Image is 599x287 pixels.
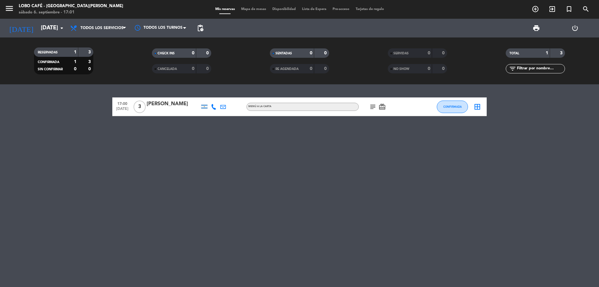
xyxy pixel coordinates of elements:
[88,67,92,71] strong: 0
[442,67,446,71] strong: 0
[310,51,312,55] strong: 0
[556,19,594,37] div: LOG OUT
[58,24,66,32] i: arrow_drop_down
[134,101,146,113] span: 3
[516,65,565,72] input: Filtrar por nombre...
[5,21,38,35] i: [DATE]
[38,68,63,71] span: SIN CONFIRMAR
[546,51,548,55] strong: 1
[114,100,130,107] span: 17:00
[299,7,329,11] span: Lista de Espera
[19,9,123,16] div: sábado 6. septiembre - 17:01
[192,51,194,55] strong: 0
[206,67,210,71] strong: 0
[329,7,353,11] span: Pre-acceso
[442,51,446,55] strong: 0
[38,61,59,64] span: CONFIRMADA
[353,7,387,11] span: Tarjetas de regalo
[324,67,328,71] strong: 0
[275,67,299,71] span: RE AGENDADA
[197,24,204,32] span: pending_actions
[238,7,269,11] span: Mapa de mesas
[206,51,210,55] strong: 0
[509,52,519,55] span: TOTAL
[212,7,238,11] span: Mis reservas
[324,51,328,55] strong: 0
[5,4,14,13] i: menu
[509,65,516,72] i: filter_list
[80,26,124,30] span: Todos los servicios
[474,103,481,111] i: border_all
[428,51,430,55] strong: 0
[275,52,292,55] span: SENTADAS
[19,3,123,9] div: Lobo Café - [GEOGRAPHIC_DATA][PERSON_NAME]
[147,100,200,108] div: [PERSON_NAME]
[548,5,556,13] i: exit_to_app
[565,5,573,13] i: turned_in_not
[378,103,386,111] i: card_giftcard
[88,60,92,64] strong: 3
[192,67,194,71] strong: 0
[74,50,76,54] strong: 1
[571,24,579,32] i: power_settings_new
[74,67,76,71] strong: 0
[5,4,14,15] button: menu
[443,105,462,108] span: CONFIRMADA
[269,7,299,11] span: Disponibilidad
[533,24,540,32] span: print
[369,103,377,111] i: subject
[560,51,564,55] strong: 3
[428,67,430,71] strong: 0
[74,60,76,64] strong: 1
[310,67,312,71] strong: 0
[158,52,175,55] span: CHECK INS
[393,52,409,55] span: SERVIDAS
[582,5,590,13] i: search
[38,51,58,54] span: RESERVADAS
[532,5,539,13] i: add_circle_outline
[114,107,130,114] span: [DATE]
[393,67,409,71] span: NO SHOW
[88,50,92,54] strong: 3
[158,67,177,71] span: CANCELADA
[248,105,271,108] span: MENÚ A LA CARTA
[437,101,468,113] button: CONFIRMADA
